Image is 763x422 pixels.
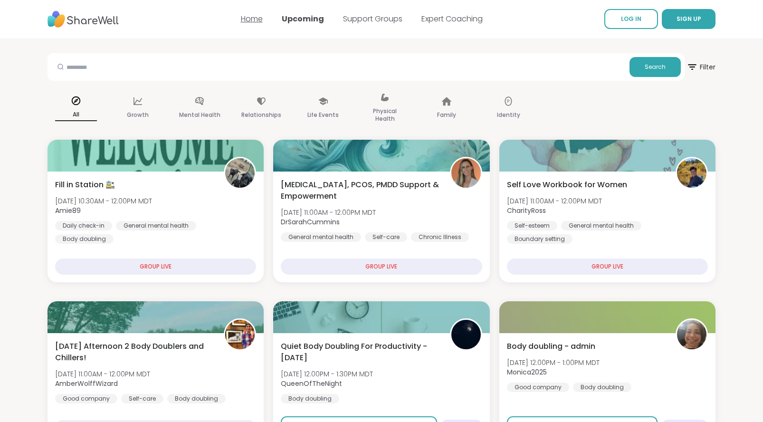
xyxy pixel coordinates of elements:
[127,109,149,121] p: Growth
[55,394,117,403] div: Good company
[343,13,402,24] a: Support Groups
[451,320,481,349] img: QueenOfTheNight
[55,369,150,379] span: [DATE] 11:00AM - 12:00PM MDT
[411,232,469,242] div: Chronic Illness
[55,379,118,388] b: AmberWolffWizard
[281,379,342,388] b: QueenOfTheNight
[281,217,340,227] b: DrSarahCummins
[55,221,112,230] div: Daily check-in
[687,53,715,81] button: Filter
[55,109,97,121] p: All
[507,358,600,367] span: [DATE] 12:00PM - 1:00PM MDT
[282,13,324,24] a: Upcoming
[225,320,255,349] img: AmberWolffWizard
[561,221,641,230] div: General mental health
[167,394,226,403] div: Body doubling
[55,206,81,215] b: Amie89
[281,259,482,275] div: GROUP LIVE
[677,15,701,23] span: SIGN UP
[281,208,376,217] span: [DATE] 11:00AM - 12:00PM MDT
[437,109,456,121] p: Family
[662,9,715,29] button: SIGN UP
[629,57,681,77] button: Search
[507,234,572,244] div: Boundary setting
[573,383,631,392] div: Body doubling
[645,63,666,71] span: Search
[677,158,706,188] img: CharityRoss
[48,6,119,32] img: ShareWell Nav Logo
[55,196,152,206] span: [DATE] 10:30AM - 12:00PM MDT
[507,179,627,191] span: Self Love Workbook for Women
[55,179,115,191] span: Fill in Station 🚉
[225,158,255,188] img: Amie89
[241,13,263,24] a: Home
[507,341,595,352] span: Body doubling - admin
[677,320,706,349] img: Monica2025
[116,221,196,230] div: General mental health
[507,206,546,215] b: CharityRoss
[281,341,439,364] span: Quiet Body Doubling For Productivity - [DATE]
[281,232,361,242] div: General mental health
[507,196,602,206] span: [DATE] 11:00AM - 12:00PM MDT
[55,341,213,364] span: [DATE] Afternoon 2 Body Doublers and Chillers!
[307,109,339,121] p: Life Events
[497,109,520,121] p: Identity
[364,105,406,125] p: Physical Health
[687,56,715,78] span: Filter
[507,367,547,377] b: Monica2025
[281,179,439,202] span: [MEDICAL_DATA], PCOS, PMDD Support & Empowerment
[55,234,114,244] div: Body doubling
[621,15,641,23] span: LOG IN
[507,259,708,275] div: GROUP LIVE
[241,109,281,121] p: Relationships
[421,13,483,24] a: Expert Coaching
[507,383,569,392] div: Good company
[179,109,220,121] p: Mental Health
[121,394,163,403] div: Self-care
[281,369,373,379] span: [DATE] 12:00PM - 1:30PM MDT
[507,221,557,230] div: Self-esteem
[365,232,407,242] div: Self-care
[281,394,339,403] div: Body doubling
[451,158,481,188] img: DrSarahCummins
[55,259,256,275] div: GROUP LIVE
[604,9,658,29] a: LOG IN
